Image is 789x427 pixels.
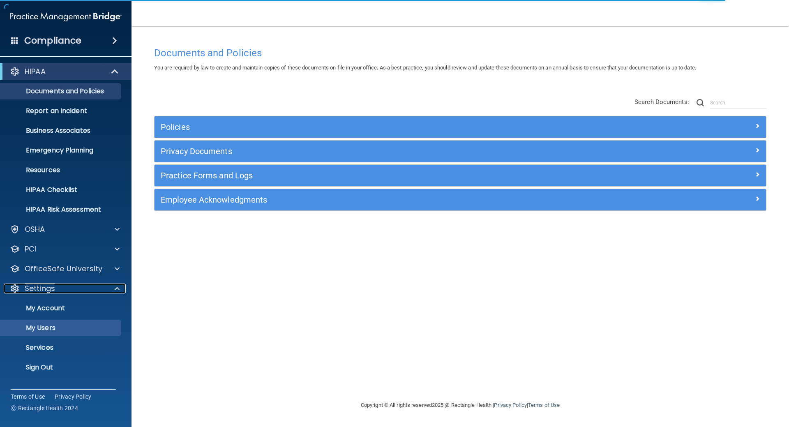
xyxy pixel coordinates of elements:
[161,169,760,182] a: Practice Forms and Logs
[161,147,607,156] h5: Privacy Documents
[24,35,81,46] h4: Compliance
[11,404,78,412] span: Ⓒ Rectangle Health 2024
[25,284,55,293] p: Settings
[154,65,696,71] span: You are required by law to create and maintain copies of these documents on file in your office. ...
[10,67,119,76] a: HIPAA
[161,193,760,206] a: Employee Acknowledgments
[5,166,118,174] p: Resources
[710,97,766,109] input: Search
[25,244,36,254] p: PCI
[494,402,526,408] a: Privacy Policy
[5,324,118,332] p: My Users
[5,205,118,214] p: HIPAA Risk Assessment
[5,363,118,372] p: Sign Out
[5,304,118,312] p: My Account
[161,195,607,204] h5: Employee Acknowledgments
[528,402,560,408] a: Terms of Use
[5,344,118,352] p: Services
[25,67,46,76] p: HIPAA
[5,87,118,95] p: Documents and Policies
[634,98,689,106] span: Search Documents:
[10,284,120,293] a: Settings
[5,146,118,155] p: Emergency Planning
[161,120,760,134] a: Policies
[310,392,610,418] div: Copyright © All rights reserved 2025 @ Rectangle Health | |
[647,369,779,402] iframe: Drift Widget Chat Controller
[25,264,102,274] p: OfficeSafe University
[5,127,118,135] p: Business Associates
[10,264,120,274] a: OfficeSafe University
[10,9,122,25] img: PMB logo
[161,145,760,158] a: Privacy Documents
[161,171,607,180] h5: Practice Forms and Logs
[697,99,704,106] img: ic-search.3b580494.png
[55,392,92,401] a: Privacy Policy
[10,224,120,234] a: OSHA
[154,48,766,58] h4: Documents and Policies
[5,107,118,115] p: Report an Incident
[10,244,120,254] a: PCI
[11,392,45,401] a: Terms of Use
[5,186,118,194] p: HIPAA Checklist
[161,122,607,132] h5: Policies
[25,224,45,234] p: OSHA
